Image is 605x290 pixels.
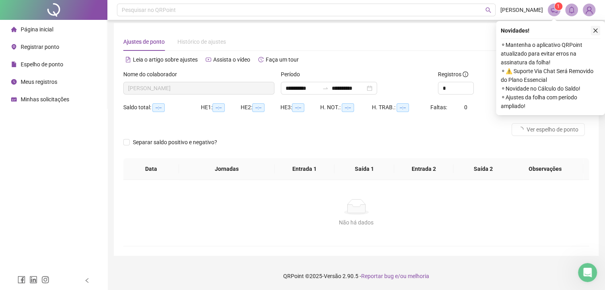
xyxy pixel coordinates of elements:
div: HE 1: [201,103,241,112]
th: Entrada 2 [394,158,454,180]
span: ⚬ ⚠️ Suporte Via Chat Será Removido do Plano Essencial [501,67,600,84]
img: 23310 [583,4,595,16]
span: Histórico de ajustes [177,39,226,45]
span: linkedin [29,276,37,284]
iframe: Intercom live chat [578,263,597,282]
span: Registrar ponto [21,44,59,50]
span: Meus registros [21,79,57,85]
span: loading [518,127,523,132]
span: Espelho de ponto [21,61,63,68]
div: HE 3: [280,103,320,112]
span: file [11,62,17,67]
span: --:-- [152,103,165,112]
span: Versão [324,273,341,279]
div: H. TRAB.: [372,103,430,112]
span: history [258,57,264,62]
th: Entrada 1 [275,158,335,180]
span: home [11,27,17,32]
span: --:-- [397,103,409,112]
span: --:-- [212,103,225,112]
span: swap-right [322,85,329,91]
span: schedule [11,97,17,102]
span: Separar saldo positivo e negativo? [130,138,220,147]
span: Faça um tour [266,56,299,63]
th: Observações [508,158,584,180]
span: Minhas solicitações [21,96,69,102]
span: ⚬ Mantenha o aplicativo QRPoint atualizado para evitar erros na assinatura da folha! [501,41,600,67]
footer: QRPoint © 2025 - 2.90.5 - [107,262,605,290]
span: 1 [557,4,560,9]
span: ⚬ Ajustes da folha com período ampliado! [501,93,600,110]
span: Faltas: [430,104,448,110]
span: Ver espelho de ponto [527,125,578,134]
span: --:-- [292,103,304,112]
span: to [322,85,329,91]
th: Jornadas [179,158,275,180]
label: Período [281,70,305,79]
label: Nome do colaborador [123,70,182,79]
span: close [593,28,598,33]
span: bell [568,6,575,14]
button: Ver espelho de ponto [512,123,585,136]
div: HE 2: [241,103,280,112]
span: instagram [41,276,49,284]
span: Observações [514,164,577,173]
span: notification [551,6,558,14]
span: youtube [206,57,211,62]
span: Leia o artigo sobre ajustes [133,56,198,63]
span: [PERSON_NAME] [500,6,543,14]
span: Página inicial [21,26,53,33]
sup: 1 [554,2,562,10]
span: 0 [464,104,467,110]
span: Assista o vídeo [213,56,250,63]
span: ⚬ Novidade no Cálculo do Saldo! [501,84,600,93]
span: --:-- [252,103,265,112]
span: left [84,278,90,283]
div: Saldo total: [123,103,201,112]
div: Não há dados [133,218,580,227]
th: Saída 1 [335,158,394,180]
span: clock-circle [11,79,17,85]
span: Reportar bug e/ou melhoria [361,273,429,279]
span: --:-- [342,103,354,112]
th: Saída 2 [453,158,513,180]
span: facebook [18,276,25,284]
span: Novidades ! [501,26,529,35]
span: search [485,7,491,13]
span: LUISA ANDREIA NASCIMENTO LEITE [128,82,270,94]
th: Data [123,158,179,180]
span: file-text [125,57,131,62]
span: environment [11,44,17,50]
span: info-circle [463,72,468,77]
span: Registros [438,70,468,79]
div: H. NOT.: [320,103,372,112]
span: Ajustes de ponto [123,39,165,45]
